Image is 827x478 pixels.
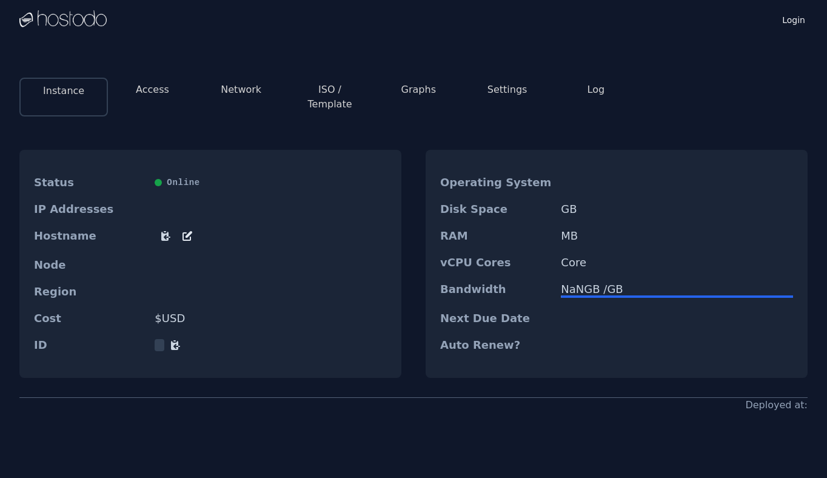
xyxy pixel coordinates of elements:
dt: ID [34,339,145,351]
dt: Cost [34,312,145,325]
dt: Hostname [34,230,145,244]
div: Online [155,177,387,189]
div: NaN GB / GB [561,283,793,295]
div: Deployed at: [745,398,808,412]
dt: Node [34,259,145,271]
dt: vCPU Cores [440,257,551,269]
dt: Operating System [440,177,551,189]
dt: Region [34,286,145,298]
dt: IP Addresses [34,203,145,215]
dd: Core [561,257,793,269]
dd: MB [561,230,793,242]
img: Logo [19,10,107,29]
button: ISO / Template [295,82,364,112]
button: Settings [487,82,527,97]
dt: Auto Renew? [440,339,551,351]
button: Network [221,82,261,97]
button: Graphs [401,82,436,97]
dd: $ USD [155,312,387,325]
dt: Disk Space [440,203,551,215]
dt: RAM [440,230,551,242]
dd: GB [561,203,793,215]
a: Login [780,12,808,26]
dt: Bandwidth [440,283,551,298]
button: Instance [43,84,84,98]
dt: Next Due Date [440,312,551,325]
button: Log [588,82,605,97]
dt: Status [34,177,145,189]
button: Access [136,82,169,97]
